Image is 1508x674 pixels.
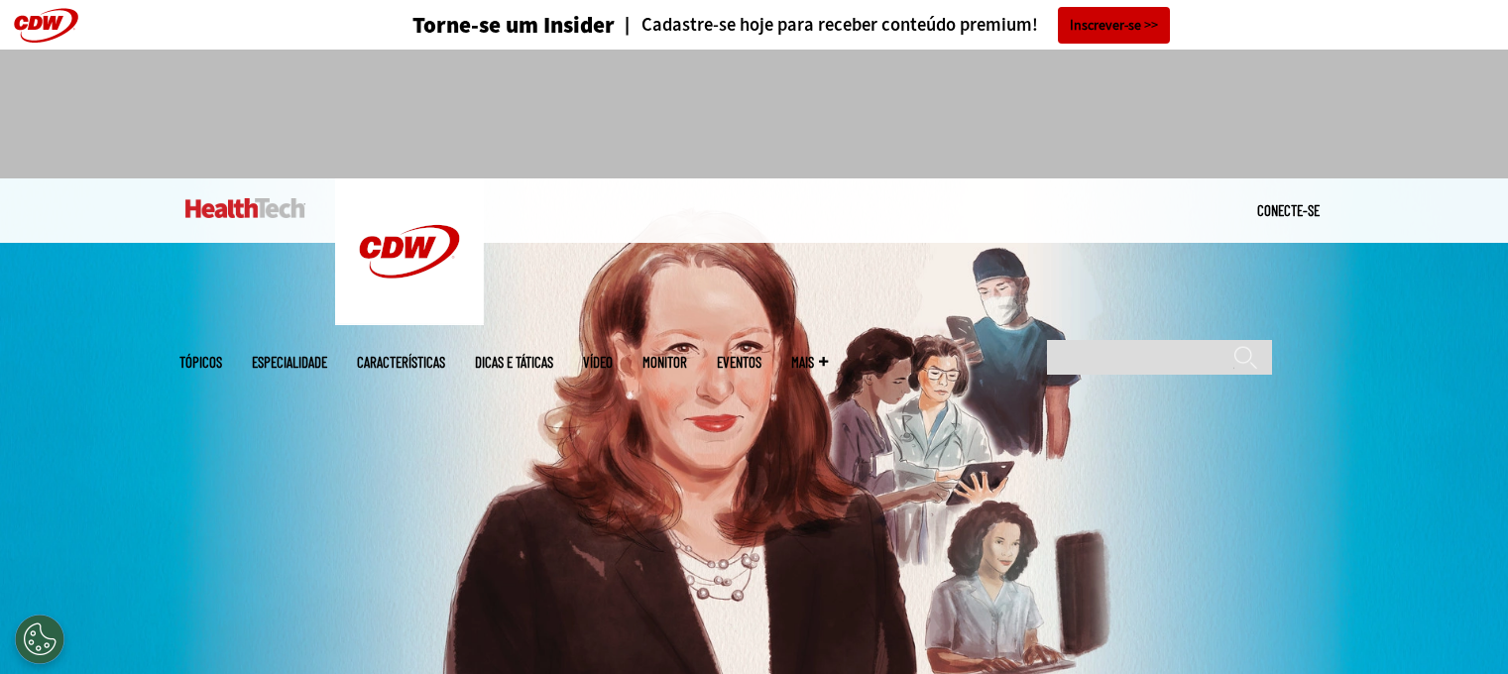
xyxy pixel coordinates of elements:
[357,355,445,370] a: Características
[338,14,615,37] a: Torne-se um Insider
[335,309,484,330] a: CDW
[583,355,613,370] a: Vídeo
[642,353,687,371] font: Monitor
[615,16,1038,35] a: Cadastre-se hoje para receber conteúdo premium!
[642,355,687,370] a: Monitor
[252,353,327,371] font: Especialidade
[1257,201,1320,219] a: Conecte-se
[641,12,1038,37] font: Cadastre-se hoje para receber conteúdo premium!
[1058,7,1170,44] a: Inscrever-se
[335,178,484,325] img: Lar
[1257,200,1320,221] div: Menu do usuário
[583,353,613,371] font: Vídeo
[717,355,761,370] a: Eventos
[475,355,553,370] a: Dicas e Táticas
[1070,16,1141,35] font: Inscrever-se
[791,353,814,371] font: Mais
[15,615,64,664] div: Configurações de cookies
[357,353,445,371] font: Características
[179,353,222,371] font: Tópicos
[412,10,615,40] font: Torne-se um Insider
[15,615,64,664] button: Abrir Preferências
[475,353,553,371] font: Dicas e Táticas
[394,69,1115,159] iframe: anúncio
[717,353,761,371] font: Eventos
[185,198,305,218] img: Lar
